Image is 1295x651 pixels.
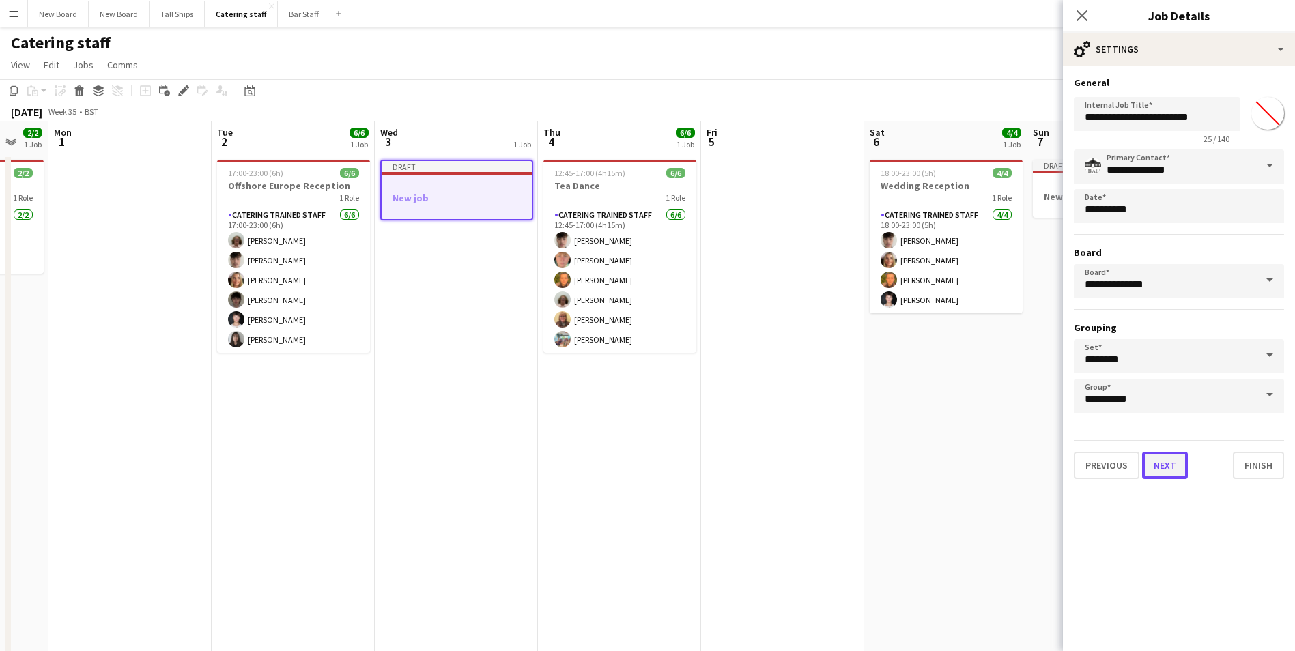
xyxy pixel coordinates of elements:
[13,192,33,203] span: 1 Role
[1063,7,1295,25] h3: Job Details
[543,160,696,353] app-job-card: 12:45-17:00 (4h15m)6/6Tea Dance1 RoleCatering trained staff6/612:45-17:00 (4h15m)[PERSON_NAME][PE...
[543,207,696,353] app-card-role: Catering trained staff6/612:45-17:00 (4h15m)[PERSON_NAME][PERSON_NAME][PERSON_NAME][PERSON_NAME][...
[44,59,59,71] span: Edit
[513,139,531,149] div: 1 Job
[45,106,79,117] span: Week 35
[677,139,694,149] div: 1 Job
[28,1,89,27] button: New Board
[11,59,30,71] span: View
[666,168,685,178] span: 6/6
[380,160,533,220] app-job-card: DraftNew job
[278,1,330,27] button: Bar Staff
[705,134,717,149] span: 5
[870,160,1023,313] app-job-card: 18:00-23:00 (5h)4/4Wedding Reception1 RoleCatering trained staff4/418:00-23:00 (5h)[PERSON_NAME][...
[1003,139,1021,149] div: 1 Job
[1074,321,1284,334] h3: Grouping
[52,134,72,149] span: 1
[541,134,560,149] span: 4
[14,168,33,178] span: 2/2
[68,56,99,74] a: Jobs
[1233,452,1284,479] button: Finish
[870,126,885,139] span: Sat
[228,168,283,178] span: 17:00-23:00 (6h)
[217,126,233,139] span: Tue
[1031,134,1049,149] span: 7
[992,192,1012,203] span: 1 Role
[870,207,1023,313] app-card-role: Catering trained staff4/418:00-23:00 (5h)[PERSON_NAME][PERSON_NAME][PERSON_NAME][PERSON_NAME]
[217,160,370,353] app-job-card: 17:00-23:00 (6h)6/6Offshore Europe Reception1 RoleCatering trained staff6/617:00-23:00 (6h)[PERSO...
[205,1,278,27] button: Catering staff
[73,59,94,71] span: Jobs
[382,161,532,172] div: Draft
[993,168,1012,178] span: 4/4
[543,126,560,139] span: Thu
[676,128,695,138] span: 6/6
[217,179,370,192] h3: Offshore Europe Reception
[85,106,98,117] div: BST
[870,179,1023,192] h3: Wedding Reception
[89,1,150,27] button: New Board
[215,134,233,149] span: 2
[11,105,42,119] div: [DATE]
[1033,160,1186,171] div: Draft
[1033,126,1049,139] span: Sun
[38,56,65,74] a: Edit
[54,126,72,139] span: Mon
[707,126,717,139] span: Fri
[11,33,111,53] h1: Catering staff
[1033,190,1186,203] h3: New job
[350,139,368,149] div: 1 Job
[382,192,532,204] h3: New job
[554,168,625,178] span: 12:45-17:00 (4h15m)
[339,192,359,203] span: 1 Role
[666,192,685,203] span: 1 Role
[350,128,369,138] span: 6/6
[1193,134,1240,144] span: 25 / 140
[380,126,398,139] span: Wed
[5,56,35,74] a: View
[107,59,138,71] span: Comms
[217,207,370,353] app-card-role: Catering trained staff6/617:00-23:00 (6h)[PERSON_NAME][PERSON_NAME][PERSON_NAME][PERSON_NAME][PER...
[1142,452,1188,479] button: Next
[150,1,205,27] button: Tall Ships
[1074,452,1139,479] button: Previous
[24,139,42,149] div: 1 Job
[881,168,936,178] span: 18:00-23:00 (5h)
[1002,128,1021,138] span: 4/4
[23,128,42,138] span: 2/2
[102,56,143,74] a: Comms
[378,134,398,149] span: 3
[543,179,696,192] h3: Tea Dance
[1033,160,1186,218] app-job-card: DraftNew job
[1063,33,1295,66] div: Settings
[340,168,359,178] span: 6/6
[1074,246,1284,259] h3: Board
[868,134,885,149] span: 6
[1074,76,1284,89] h3: General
